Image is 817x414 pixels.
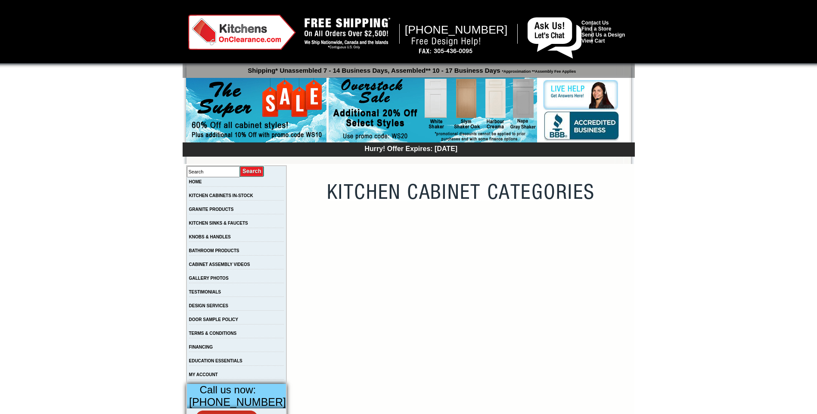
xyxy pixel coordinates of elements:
a: TERMS & CONDITIONS [189,331,237,336]
a: HOME [189,179,202,184]
a: EDUCATION ESSENTIALS [189,358,242,363]
a: GRANITE PRODUCTS [189,207,234,212]
a: Find a Store [581,26,611,32]
p: Shipping* Unassembled 7 - 14 Business Days, Assembled** 10 - 17 Business Days [187,63,635,74]
a: TESTIMONIALS [189,290,221,294]
a: View Cart [581,38,605,44]
img: Kitchens on Clearance Logo [188,15,296,50]
a: DESIGN SERVICES [189,303,229,308]
a: KITCHEN SINKS & FAUCETS [189,221,248,226]
a: Send Us a Design [581,32,625,38]
input: Submit [240,166,264,177]
a: MY ACCOUNT [189,372,218,377]
div: Hurry! Offer Expires: [DATE] [187,144,635,153]
a: BATHROOM PRODUCTS [189,248,239,253]
span: Call us now: [200,384,256,395]
span: [PHONE_NUMBER] [405,23,508,36]
a: GALLERY PHOTOS [189,276,229,281]
a: DOOR SAMPLE POLICY [189,317,238,322]
a: CABINET ASSEMBLY VIDEOS [189,262,250,267]
a: KITCHEN CABINETS IN-STOCK [189,193,253,198]
span: [PHONE_NUMBER] [189,396,286,408]
a: Contact Us [581,20,609,26]
span: *Approximation **Assembly Fee Applies [500,67,576,74]
a: FINANCING [189,345,213,349]
a: KNOBS & HANDLES [189,235,231,239]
